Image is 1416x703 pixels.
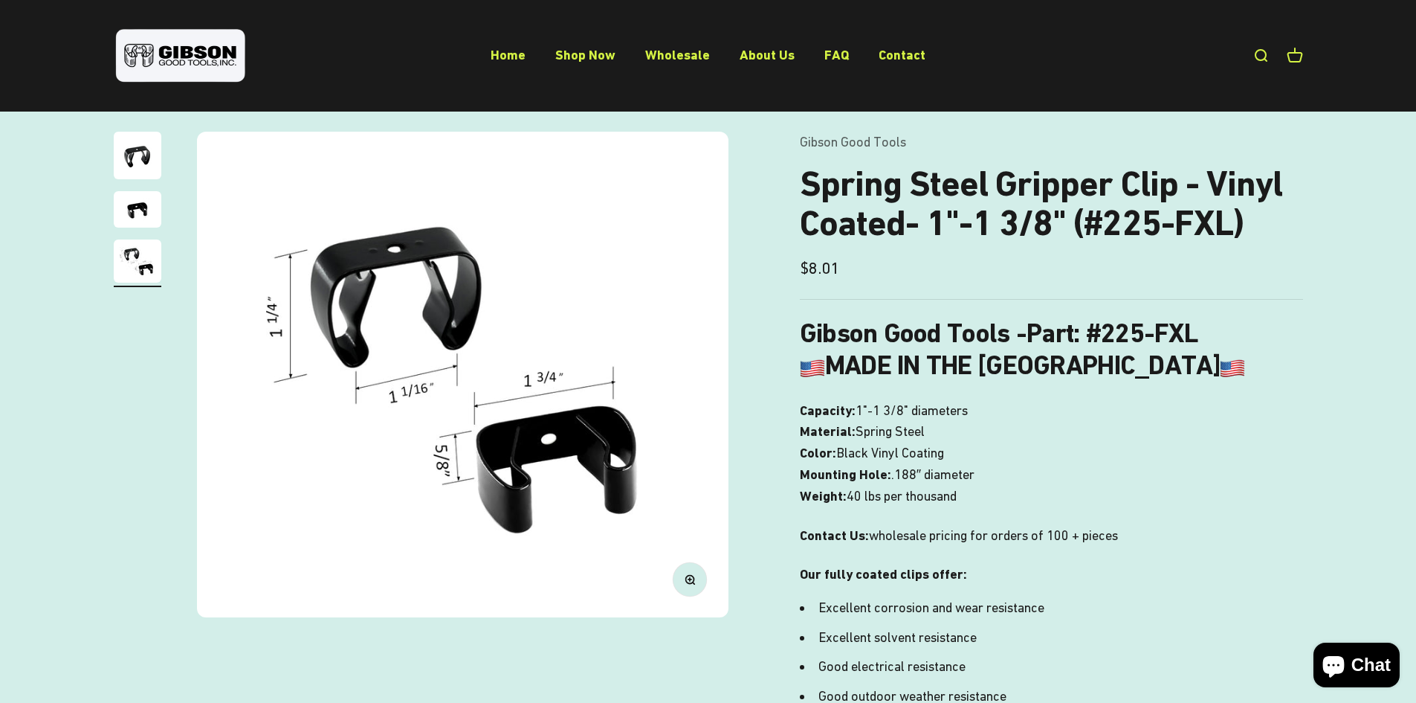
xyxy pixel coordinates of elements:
a: FAQ [824,47,849,62]
img: close up of a spring steel gripper clip, tool clip, durable, secure holding, Excellent corrosion ... [197,132,728,617]
b: Weight: [800,488,847,504]
sale-price: $8.01 [800,255,839,281]
inbox-online-store-chat: Shopify online store chat [1309,643,1404,691]
b: MADE IN THE [GEOGRAPHIC_DATA] [800,350,1245,381]
span: Black Vinyl Coating [836,443,944,464]
img: close up of a spring steel gripper clip, tool clip, durable, secure holding, Excellent corrosion ... [114,191,161,228]
b: Material: [800,423,856,439]
span: Spring Steel [856,421,925,443]
span: Good electrical resistance [818,658,966,674]
a: Home [491,47,526,62]
a: Shop Now [555,47,615,62]
b: Mounting Hole: [800,466,891,482]
button: Go to item 2 [114,191,161,232]
span: Excellent solvent resistance [818,629,977,645]
b: Capacity: [800,402,856,418]
a: Contact [879,47,925,62]
a: About Us [740,47,795,62]
b: Color: [800,445,836,460]
span: Part [1027,318,1073,349]
a: Gibson Good Tools [800,134,906,150]
b: Gibson Good Tools - [800,318,1073,349]
span: Excellent corrosion and wear resistance [818,600,1044,615]
img: Gripper clip, made & shipped from the USA! [114,132,161,179]
b: : #225-FXL [1073,318,1197,349]
strong: Our fully coated clips offer: [800,566,967,582]
a: Wholesale [645,47,710,62]
img: close up of a spring steel gripper clip, tool clip, durable, secure holding, Excellent corrosion ... [114,240,161,283]
button: Go to item 1 [114,132,161,184]
button: Go to item 3 [114,240,161,287]
strong: Contact Us: [800,527,869,543]
p: wholesale pricing for orders of 100 + pieces [800,525,1303,547]
h1: Spring Steel Gripper Clip - Vinyl Coated- 1"-1 3/8" (#225-FXL) [800,164,1303,243]
span: 1"-1 3/8" diameters [856,400,968,422]
span: .188″ diameter [891,464,974,486]
span: 40 lbs per thousand [847,486,957,507]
